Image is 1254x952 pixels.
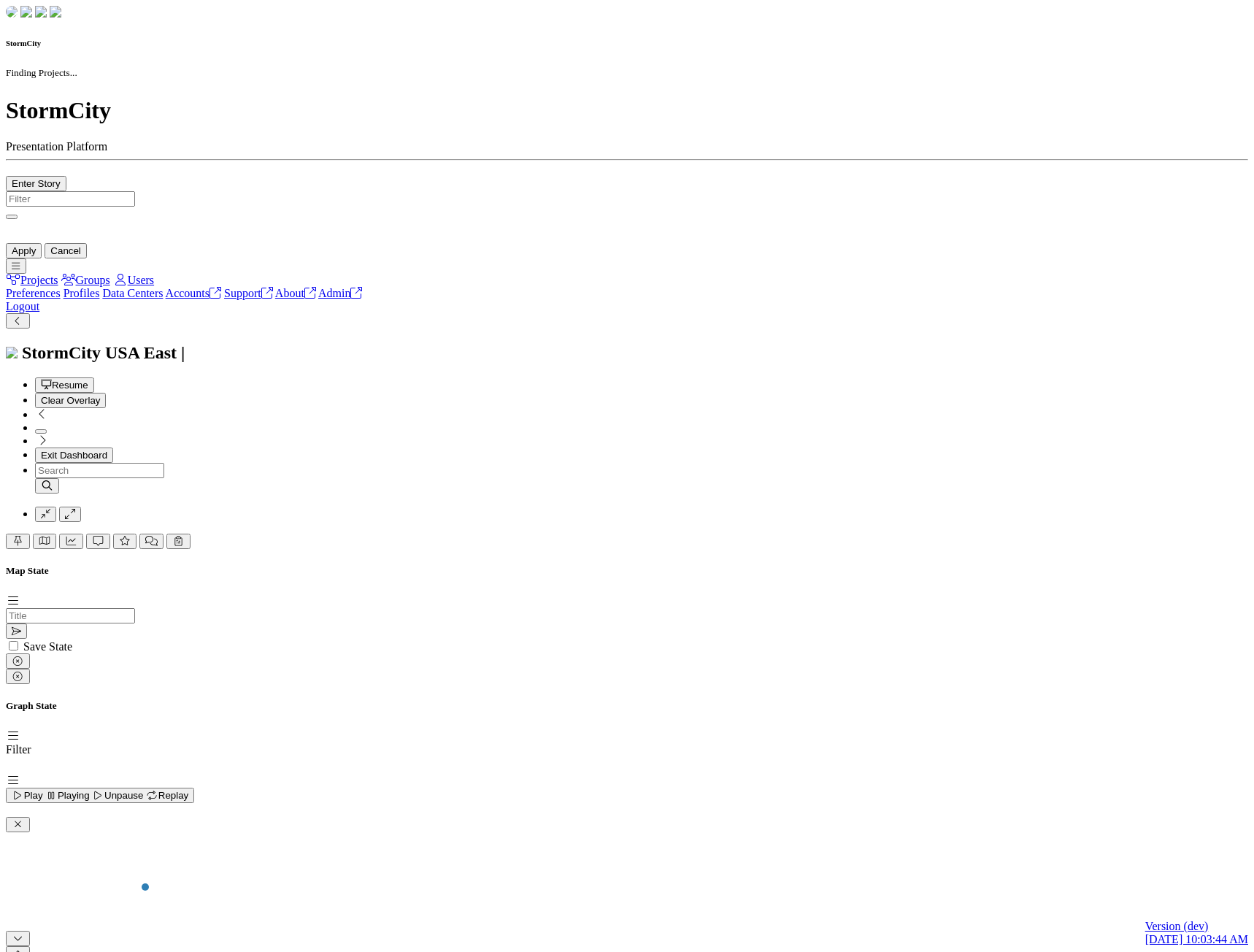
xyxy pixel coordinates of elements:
label: Filter [6,743,31,756]
button: Exit Dashboard [35,448,113,463]
img: chi-fish-up.png [35,6,47,18]
span: Presentation Platform [6,140,107,153]
a: Support [224,287,273,299]
a: Users [113,274,154,286]
img: chi-fish-blink.png [50,6,61,18]
h5: Map State [6,565,1248,577]
img: chi-fish-down.png [6,6,18,18]
span: [DATE] 10:03:44 AM [1145,933,1248,945]
small: Finding Projects... [6,67,77,78]
button: Cancel [45,243,87,258]
span: Play [12,790,43,801]
span: StormCity [22,343,101,362]
input: Filter [6,191,135,207]
button: Play Playing Unpause Replay [6,788,194,803]
span: Playing [45,790,89,801]
span: Unpause [92,790,143,801]
a: Profiles [64,287,100,299]
a: Data Centers [102,287,163,299]
img: chi-fish-icon.svg [6,347,18,358]
button: Enter Story [6,176,66,191]
button: Apply [6,243,42,258]
label: Save State [23,640,72,653]
a: About [275,287,316,299]
a: Logout [6,300,39,312]
span: Replay [146,790,188,801]
h6: StormCity [6,39,1248,47]
a: Version (dev) [DATE] 10:03:44 AM [1145,920,1248,946]
input: Title [6,608,135,623]
a: Accounts [166,287,221,299]
button: Resume [35,377,94,393]
a: Groups [61,274,110,286]
h5: Graph State [6,700,1248,712]
button: Clear Overlay [35,393,106,408]
h1: StormCity [6,97,1248,124]
span: USA East [105,343,177,362]
img: chi-fish-down.png [20,6,32,18]
span: | [181,343,185,362]
input: Search [35,463,164,478]
a: Admin [318,287,362,299]
a: Preferences [6,287,61,299]
a: Projects [6,274,58,286]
